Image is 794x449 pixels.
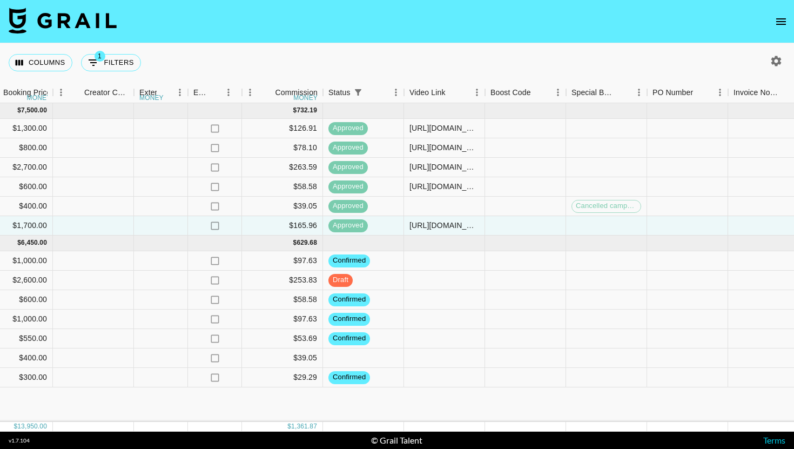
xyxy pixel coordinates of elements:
[287,422,291,431] div: $
[328,256,370,266] span: confirmed
[242,251,323,271] div: $97.63
[566,82,647,103] div: Special Booking Type
[647,82,728,103] div: PO Number
[17,422,47,431] div: 13,950.00
[157,85,172,100] button: Sort
[81,54,141,71] button: Show filters
[778,85,793,100] button: Sort
[242,368,323,387] div: $29.29
[571,82,616,103] div: Special Booking Type
[21,238,47,247] div: 6,450.00
[21,106,47,115] div: 7,500.00
[242,138,323,158] div: $78.10
[242,310,323,329] div: $97.63
[242,158,323,177] div: $263.59
[95,51,105,62] span: 1
[242,197,323,216] div: $39.05
[260,85,275,100] button: Sort
[53,82,134,103] div: Creator Commmission Override
[208,85,224,100] button: Sort
[9,8,117,33] img: Grail Talent
[404,82,485,103] div: Video Link
[14,422,17,431] div: $
[328,143,368,153] span: approved
[293,95,318,101] div: money
[17,106,21,115] div: $
[242,349,323,368] div: $39.05
[242,271,323,290] div: $253.83
[351,85,366,100] div: 1 active filter
[17,238,21,247] div: $
[328,314,370,324] span: confirmed
[409,162,479,172] div: https://www.tiktok.com/@logi_lilly/video/7548260864781028615?is_from_webapp=1&sender_device=pc&we...
[328,182,368,192] span: approved
[328,333,370,344] span: confirmed
[616,85,631,100] button: Sort
[490,82,531,103] div: Boost Code
[242,84,258,100] button: Menu
[328,372,370,383] span: confirmed
[328,162,368,172] span: approved
[297,238,317,247] div: 629.68
[409,82,446,103] div: Video Link
[139,95,164,101] div: money
[388,84,404,100] button: Menu
[631,84,647,100] button: Menu
[763,435,785,445] a: Terms
[9,54,72,71] button: Select columns
[293,238,297,247] div: $
[531,85,546,100] button: Sort
[323,82,404,103] div: Status
[242,119,323,138] div: $126.91
[328,82,351,103] div: Status
[371,435,422,446] div: © Grail Talent
[328,294,370,305] span: confirmed
[652,82,693,103] div: PO Number
[293,106,297,115] div: $
[409,220,479,231] div: https://www.instagram.com/reel/DPHJeE6DRG9/?utm_source=ig_web_copy_link&igsh=MzRlODBiNWFlZA==
[446,85,461,100] button: Sort
[328,201,368,211] span: approved
[770,11,792,32] button: open drawer
[409,181,479,192] div: https://www.tiktok.com/@logi_lilly/video/7554191456332762386?is_from_webapp=1&sender_device=pc&we...
[693,85,708,100] button: Sort
[193,82,208,103] div: Expenses: Remove Commission?
[69,85,84,100] button: Sort
[291,422,317,431] div: 1,361.87
[188,82,242,103] div: Expenses: Remove Commission?
[3,82,51,103] div: Booking Price
[328,123,368,133] span: approved
[242,290,323,310] div: $58.58
[572,201,641,211] span: Cancelled campaign production fee
[328,275,353,285] span: draft
[53,84,69,100] button: Menu
[242,329,323,349] div: $53.69
[366,85,381,100] button: Sort
[297,106,317,115] div: 732.19
[409,142,479,153] div: https://www.tiktok.com/@logi_lilly/video/7550857360114257160?is_from_webapp=1&sender_device=pc&we...
[734,82,778,103] div: Invoice Notes
[9,437,30,444] div: v 1.7.104
[242,216,323,236] div: $165.96
[172,84,188,100] button: Menu
[409,123,479,133] div: https://www.tiktok.com/@logi_lilly/video/7545657223695879432
[712,84,728,100] button: Menu
[328,220,368,231] span: approved
[485,82,566,103] div: Boost Code
[351,85,366,100] button: Show filters
[27,95,51,101] div: money
[550,84,566,100] button: Menu
[220,84,237,100] button: Menu
[242,177,323,197] div: $58.58
[469,84,485,100] button: Menu
[84,82,129,103] div: Creator Commmission Override
[275,82,318,103] div: Commission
